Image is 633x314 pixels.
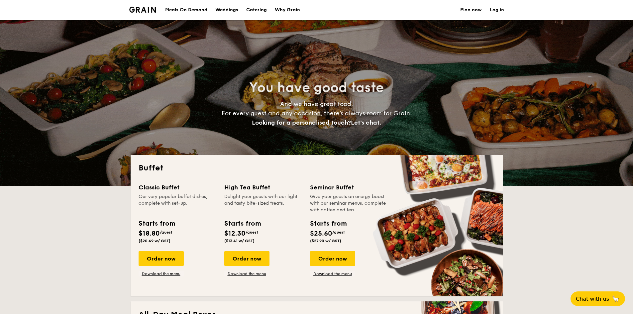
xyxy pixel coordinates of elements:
[139,163,495,173] h2: Buffet
[252,119,351,126] span: Looking for a personalised touch?
[160,230,172,235] span: /guest
[310,183,388,192] div: Seminar Buffet
[246,230,258,235] span: /guest
[332,230,345,235] span: /guest
[310,251,355,266] div: Order now
[612,295,620,303] span: 🦙
[129,7,156,13] a: Logotype
[222,100,412,126] span: And we have great food. For every guest and any occasion, there’s always room for Grain.
[224,239,255,243] span: ($13.41 w/ GST)
[224,251,269,266] div: Order now
[224,219,261,229] div: Starts from
[351,119,381,126] span: Let's chat.
[310,239,341,243] span: ($27.90 w/ GST)
[310,219,346,229] div: Starts from
[139,271,184,276] a: Download the menu
[224,271,269,276] a: Download the menu
[139,183,216,192] div: Classic Buffet
[139,193,216,213] div: Our very popular buffet dishes, complete with set-up.
[224,230,246,238] span: $12.30
[310,271,355,276] a: Download the menu
[139,230,160,238] span: $18.80
[139,219,175,229] div: Starts from
[576,296,609,302] span: Chat with us
[310,193,388,213] div: Give your guests an energy boost with our seminar menus, complete with coffee and tea.
[249,80,384,96] span: You have good taste
[310,230,332,238] span: $25.60
[224,193,302,213] div: Delight your guests with our light and tasty bite-sized treats.
[571,291,625,306] button: Chat with us🦙
[129,7,156,13] img: Grain
[139,251,184,266] div: Order now
[224,183,302,192] div: High Tea Buffet
[139,239,170,243] span: ($20.49 w/ GST)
